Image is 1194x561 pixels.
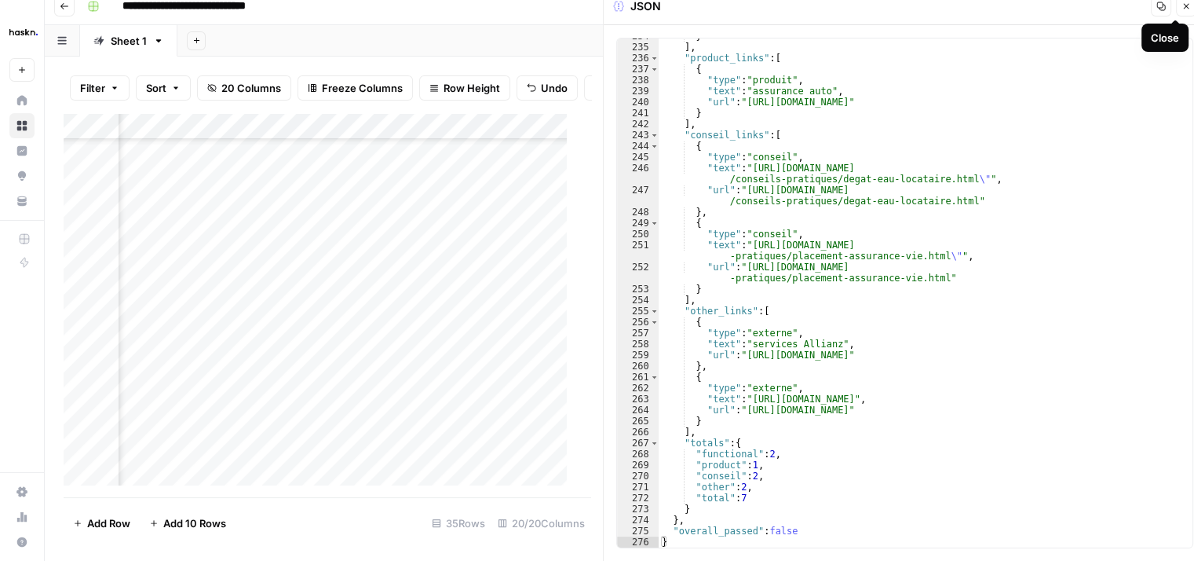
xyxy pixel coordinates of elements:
div: 258 [617,339,659,350]
div: 267 [617,438,659,449]
div: 272 [617,493,659,504]
span: Row Height [444,80,500,96]
span: Add 10 Rows [163,515,226,531]
div: 246 [617,163,659,185]
div: 245 [617,152,659,163]
div: 247 [617,185,659,207]
span: Toggle code folding, rows 267 through 273 [650,438,659,449]
div: 262 [617,383,659,394]
button: Add Row [64,511,140,536]
div: 254 [617,295,659,306]
div: 273 [617,504,659,515]
div: 268 [617,449,659,460]
div: 242 [617,119,659,130]
div: 244 [617,141,659,152]
span: Sort [146,80,166,96]
div: 240 [617,97,659,108]
button: Sort [136,75,191,101]
button: Freeze Columns [298,75,413,101]
div: 248 [617,207,659,218]
div: 243 [617,130,659,141]
a: Opportunities [9,163,35,189]
a: Browse [9,113,35,138]
span: Toggle code folding, rows 249 through 253 [650,218,659,229]
span: Filter [80,80,105,96]
span: Add Row [87,515,130,531]
div: 271 [617,482,659,493]
a: Your Data [9,189,35,214]
a: Home [9,88,35,113]
div: 256 [617,317,659,328]
div: 259 [617,350,659,361]
button: Help + Support [9,530,35,555]
div: 20/20 Columns [491,511,591,536]
div: 253 [617,284,659,295]
div: 269 [617,460,659,471]
div: 260 [617,361,659,372]
div: 275 [617,526,659,537]
div: 274 [617,515,659,526]
div: 265 [617,416,659,427]
button: Workspace: Haskn [9,13,35,52]
span: Freeze Columns [322,80,403,96]
div: 235 [617,42,659,53]
div: 251 [617,240,659,262]
span: Toggle code folding, rows 236 through 242 [650,53,659,64]
div: 264 [617,405,659,416]
div: 276 [617,537,659,548]
button: Row Height [419,75,510,101]
button: 20 Columns [197,75,291,101]
span: Toggle code folding, rows 255 through 266 [650,306,659,317]
div: 35 Rows [425,511,491,536]
div: 237 [617,64,659,75]
button: Add 10 Rows [140,511,236,536]
a: Usage [9,504,35,530]
div: 270 [617,471,659,482]
img: Haskn Logo [9,18,38,46]
a: Insights [9,138,35,163]
span: Toggle code folding, rows 261 through 265 [650,372,659,383]
span: Undo [541,80,568,96]
div: 236 [617,53,659,64]
span: Toggle code folding, rows 237 through 241 [650,64,659,75]
div: 257 [617,328,659,339]
div: Sheet 1 [111,33,147,49]
div: 241 [617,108,659,119]
a: Settings [9,479,35,504]
div: 239 [617,86,659,97]
div: 266 [617,427,659,438]
div: 249 [617,218,659,229]
span: Toggle code folding, rows 256 through 260 [650,317,659,328]
div: Close [1151,30,1179,46]
button: Undo [517,75,578,101]
span: Toggle code folding, rows 243 through 254 [650,130,659,141]
a: Sheet 1 [80,25,177,57]
div: 252 [617,262,659,284]
div: 250 [617,229,659,240]
button: Filter [70,75,130,101]
div: 261 [617,372,659,383]
span: Toggle code folding, rows 244 through 248 [650,141,659,152]
span: 20 Columns [221,80,281,96]
div: 263 [617,394,659,405]
div: 238 [617,75,659,86]
div: 255 [617,306,659,317]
